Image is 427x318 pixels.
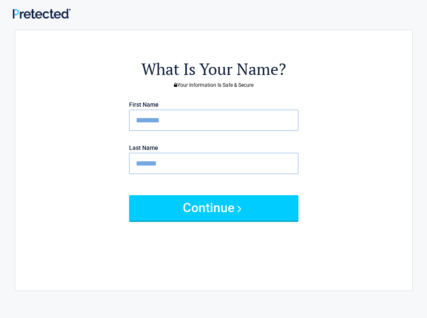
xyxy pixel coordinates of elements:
label: First Name [129,102,159,108]
img: Main Logo [13,8,71,19]
h2: What Is Your Name? [62,58,366,80]
label: Last Name [129,145,158,151]
h3: Your Information Is Safe & Secure [62,83,366,88]
button: Continue [129,195,298,221]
